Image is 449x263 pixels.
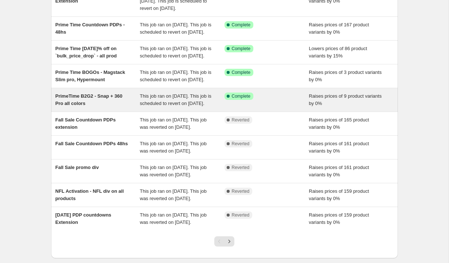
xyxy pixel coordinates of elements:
span: Complete [232,93,250,99]
nav: Pagination [214,236,234,247]
span: This job ran on [DATE]. This job is scheduled to revert on [DATE]. [140,22,211,35]
span: Raises prices of 9 product variants by 0% [309,93,381,106]
button: Next [224,236,234,247]
span: This job ran on [DATE]. This job is scheduled to revert on [DATE]. [140,69,211,82]
span: Reverted [232,165,250,170]
span: Raises prices of 161 product variants by 0% [309,141,369,154]
span: Prime Time BOGOs - Magstack Slim pro, Hypermount [55,69,125,82]
span: Prime Time Countdown PDPs - 48hs [55,22,125,35]
span: Fall Sale promo div [55,165,99,170]
span: Fall Sale Countdown PDPs 48hs [55,141,128,146]
span: This job ran on [DATE]. This job was reverted on [DATE]. [140,188,207,201]
span: This job ran on [DATE]. This job is scheduled to revert on [DATE]. [140,93,211,106]
span: Raises prices of 167 product variants by 0% [309,22,369,35]
span: Reverted [232,117,250,123]
span: Raises prices of 159 product variants by 0% [309,212,369,225]
span: Reverted [232,212,250,218]
span: NFL Activation - NFL div on all products [55,188,124,201]
span: Raises prices of 3 product variants by 0% [309,69,381,82]
span: [DATE] PDP countdowns Extension [55,212,111,225]
span: Reverted [232,188,250,194]
span: This job ran on [DATE]. This job was reverted on [DATE]. [140,141,207,154]
span: PrimeTime B2G2 - Snap + 360 Pro all colors [55,93,123,106]
span: Lowers prices of 86 product variants by 15% [309,46,367,59]
span: Fall Sale Countdown PDPs extension [55,117,116,130]
span: Raises prices of 165 product variants by 0% [309,117,369,130]
span: Prime Time [DATE]% off on `bulk_price_drop` - all prod [55,46,117,59]
span: Raises prices of 161 product variants by 0% [309,165,369,177]
span: This job ran on [DATE]. This job was reverted on [DATE]. [140,212,207,225]
span: Complete [232,69,250,75]
span: This job ran on [DATE]. This job was reverted on [DATE]. [140,165,207,177]
span: This job ran on [DATE]. This job was reverted on [DATE]. [140,117,207,130]
span: Complete [232,46,250,52]
span: Reverted [232,141,250,147]
span: Raises prices of 159 product variants by 0% [309,188,369,201]
span: This job ran on [DATE]. This job is scheduled to revert on [DATE]. [140,46,211,59]
span: Complete [232,22,250,28]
